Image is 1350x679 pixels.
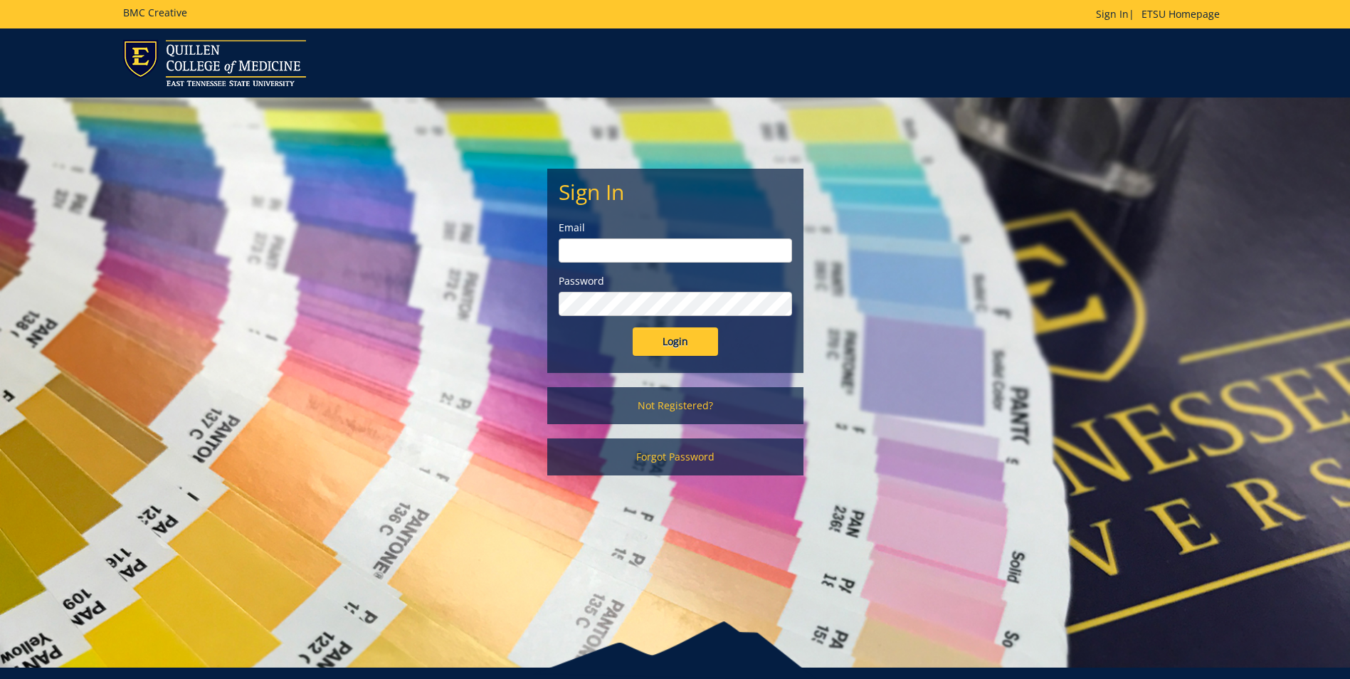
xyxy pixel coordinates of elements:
[123,40,306,86] img: ETSU logo
[547,387,803,424] a: Not Registered?
[123,7,187,18] h5: BMC Creative
[633,327,718,356] input: Login
[1096,7,1227,21] p: |
[559,221,792,235] label: Email
[559,180,792,204] h2: Sign In
[547,438,803,475] a: Forgot Password
[1096,7,1129,21] a: Sign In
[559,274,792,288] label: Password
[1134,7,1227,21] a: ETSU Homepage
